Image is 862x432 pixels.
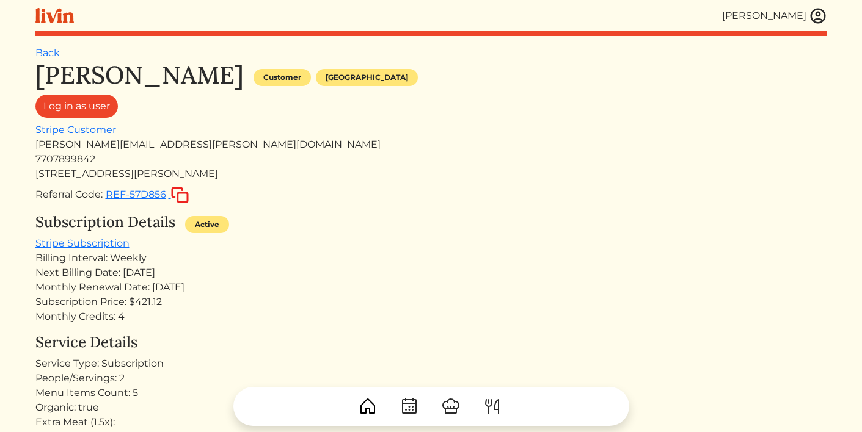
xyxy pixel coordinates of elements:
div: [PERSON_NAME][EMAIL_ADDRESS][PERSON_NAME][DOMAIN_NAME] [35,137,827,152]
h1: [PERSON_NAME] [35,60,244,90]
h4: Subscription Details [35,214,175,231]
span: REF-57D856 [106,189,166,200]
a: Stripe Customer [35,124,116,135]
img: House-9bf13187bcbb5817f509fe5e7408150f90897510c4275e13d0d5fca38e0b5951.svg [358,397,378,416]
div: Customer [254,69,311,86]
a: Stripe Subscription [35,237,130,249]
img: livin-logo-a0d97d1a881af30f6274990eb6222085a2533c92bbd1e4f22c21b4f0d0e3210c.svg [35,8,74,23]
img: ChefHat-a374fb509e4f37eb0702ca99f5f64f3b6956810f32a249b33092029f8484b388.svg [441,397,461,416]
h4: Service Details [35,334,827,351]
div: [GEOGRAPHIC_DATA] [316,69,418,86]
button: REF-57D856 [105,186,189,204]
div: Billing Interval: Weekly [35,251,827,265]
div: Subscription Price: $421.12 [35,295,827,309]
div: Monthly Credits: 4 [35,309,827,324]
div: 7707899842 [35,152,827,167]
a: Log in as user [35,95,118,118]
div: Active [185,216,229,233]
div: People/Servings: 2 [35,371,827,386]
img: user_account-e6e16d2ec92f44fc35f99ef0dc9cddf60790bfa021a6ecb1c896eb5d2907b31c.svg [809,7,827,25]
img: copy-c88c4d5ff2289bbd861d3078f624592c1430c12286b036973db34a3c10e19d95.svg [171,187,189,203]
div: [PERSON_NAME] [722,9,806,23]
div: Monthly Renewal Date: [DATE] [35,280,827,295]
a: Back [35,47,60,59]
img: ForkKnife-55491504ffdb50bab0c1e09e7649658475375261d09fd45db06cec23bce548bf.svg [483,397,502,416]
div: [STREET_ADDRESS][PERSON_NAME] [35,167,827,181]
img: CalendarDots-5bcf9d9080389f2a281d69619e1c85352834be518fbc73d9501aef674afc0d57.svg [400,397,419,416]
div: Service Type: Subscription [35,356,827,371]
div: Next Billing Date: [DATE] [35,265,827,280]
span: Referral Code: [35,189,103,200]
